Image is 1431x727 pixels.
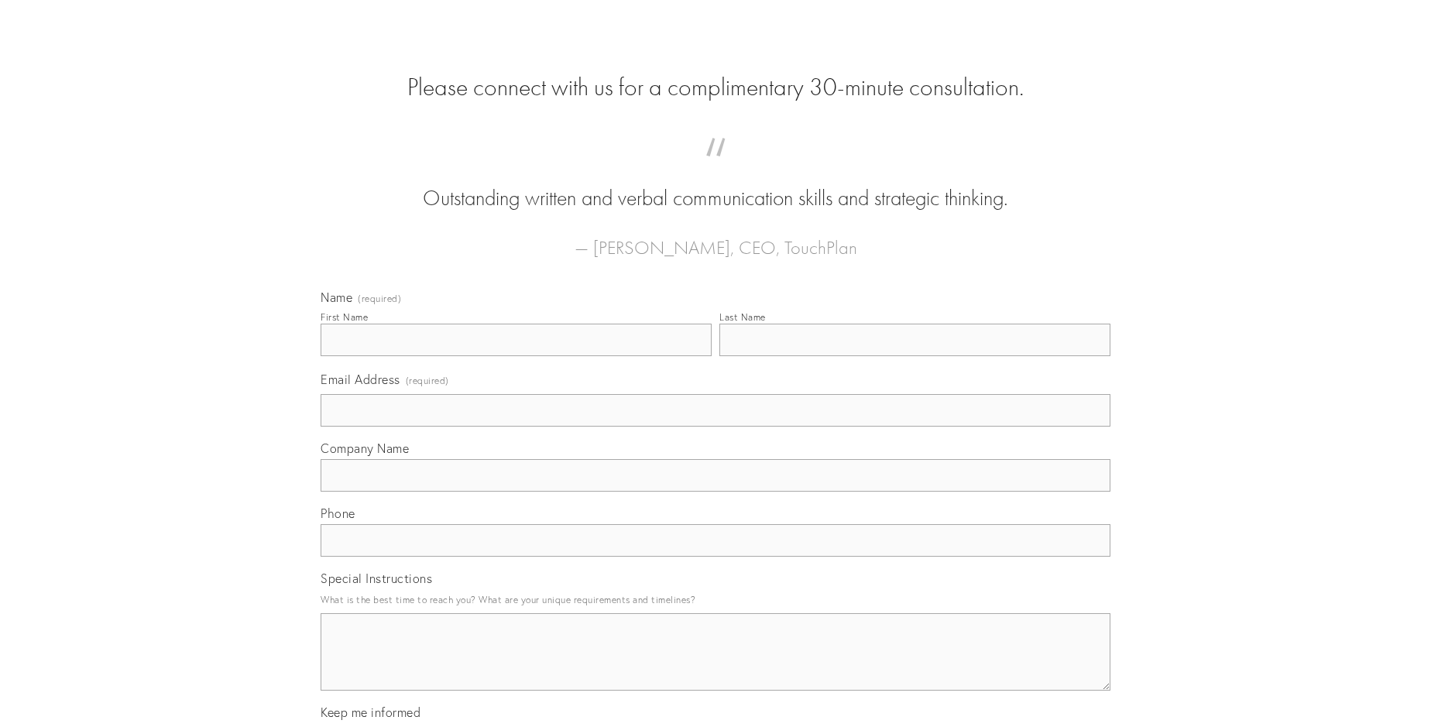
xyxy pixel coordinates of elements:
p: What is the best time to reach you? What are your unique requirements and timelines? [321,589,1110,610]
figcaption: — [PERSON_NAME], CEO, TouchPlan [345,214,1086,263]
span: “ [345,153,1086,183]
span: Keep me informed [321,705,420,720]
span: Email Address [321,372,400,387]
h2: Please connect with us for a complimentary 30-minute consultation. [321,73,1110,102]
span: (required) [406,370,449,391]
div: Last Name [719,311,766,323]
span: (required) [358,294,401,303]
span: Company Name [321,441,409,456]
blockquote: Outstanding written and verbal communication skills and strategic thinking. [345,153,1086,214]
span: Name [321,290,352,305]
span: Phone [321,506,355,521]
div: First Name [321,311,368,323]
span: Special Instructions [321,571,432,586]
